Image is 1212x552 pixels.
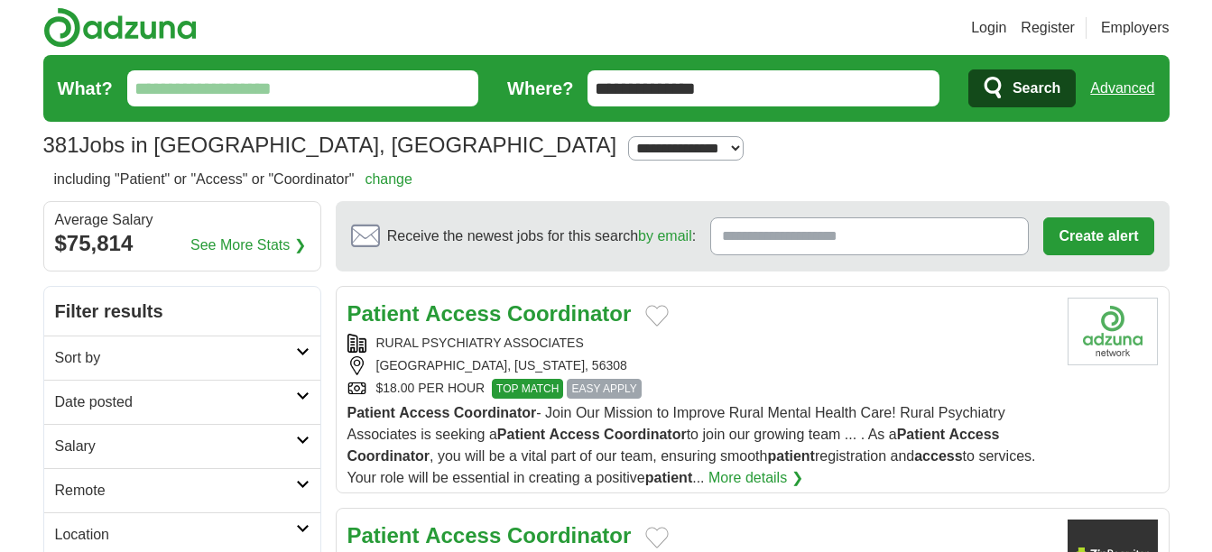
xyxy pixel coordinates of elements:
[54,169,412,190] h2: including "Patient" or "Access" or "Coordinator"
[399,405,449,420] strong: Access
[507,523,631,547] strong: Coordinator
[645,305,669,327] button: Add to favorite jobs
[365,171,412,187] a: change
[638,228,692,244] a: by email
[55,213,310,227] div: Average Salary
[1021,17,1075,39] a: Register
[43,129,79,161] span: 381
[55,391,296,413] h2: Date posted
[190,235,306,256] a: See More Stats ❯
[44,380,320,424] a: Date posted
[347,379,1053,399] div: $18.00 PER HOUR
[708,467,803,489] a: More details ❯
[347,301,420,326] strong: Patient
[387,225,696,247] span: Receive the newest jobs for this search :
[55,347,296,369] h2: Sort by
[968,69,1076,107] button: Search
[971,17,1006,39] a: Login
[1068,298,1158,365] img: Company logo
[55,436,296,457] h2: Salary
[897,427,945,442] strong: Patient
[550,427,600,442] strong: Access
[55,227,310,260] div: $75,814
[645,527,669,548] button: Add to favorite jobs
[347,405,1036,485] span: - Join Our Mission to Improve Rural Mental Health Care! Rural Psychiatry Associates is seeking a ...
[497,427,545,442] strong: Patient
[55,524,296,546] h2: Location
[347,523,420,547] strong: Patient
[645,470,692,485] strong: patient
[1013,70,1060,106] span: Search
[492,379,563,399] span: TOP MATCH
[507,75,573,102] label: Where?
[567,379,641,399] span: EASY APPLY
[44,287,320,336] h2: Filter results
[1101,17,1170,39] a: Employers
[604,427,687,442] strong: Coordinator
[347,405,395,420] strong: Patient
[425,301,501,326] strong: Access
[43,133,617,157] h1: Jobs in [GEOGRAPHIC_DATA], [GEOGRAPHIC_DATA]
[1090,70,1154,106] a: Advanced
[1043,217,1153,255] button: Create alert
[454,405,537,420] strong: Coordinator
[425,523,501,547] strong: Access
[58,75,113,102] label: What?
[44,468,320,512] a: Remote
[507,301,631,326] strong: Coordinator
[44,424,320,468] a: Salary
[347,334,1053,353] div: RURAL PSYCHIATRY ASSOCIATES
[43,7,197,48] img: Adzuna logo
[914,448,962,464] strong: access
[347,523,632,547] a: Patient Access Coordinator
[55,480,296,501] h2: Remote
[347,301,632,326] a: Patient Access Coordinator
[44,336,320,380] a: Sort by
[347,356,1053,375] div: [GEOGRAPHIC_DATA], [US_STATE], 56308
[767,448,814,464] strong: patient
[948,427,999,442] strong: Access
[347,448,430,464] strong: Coordinator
